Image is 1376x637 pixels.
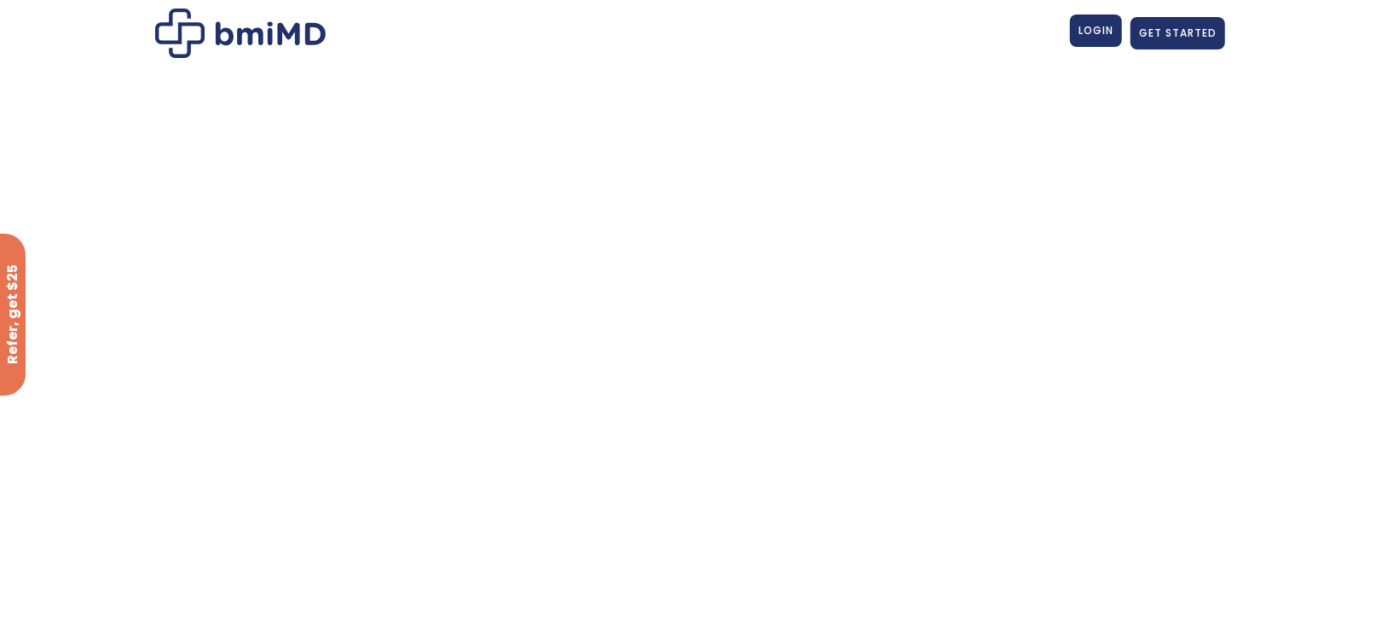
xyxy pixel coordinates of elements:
[1130,17,1225,49] a: GET STARTED
[155,9,326,58] img: Patient Messaging Portal
[1078,23,1113,38] span: LOGIN
[1070,14,1122,47] a: LOGIN
[1139,26,1217,40] span: GET STARTED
